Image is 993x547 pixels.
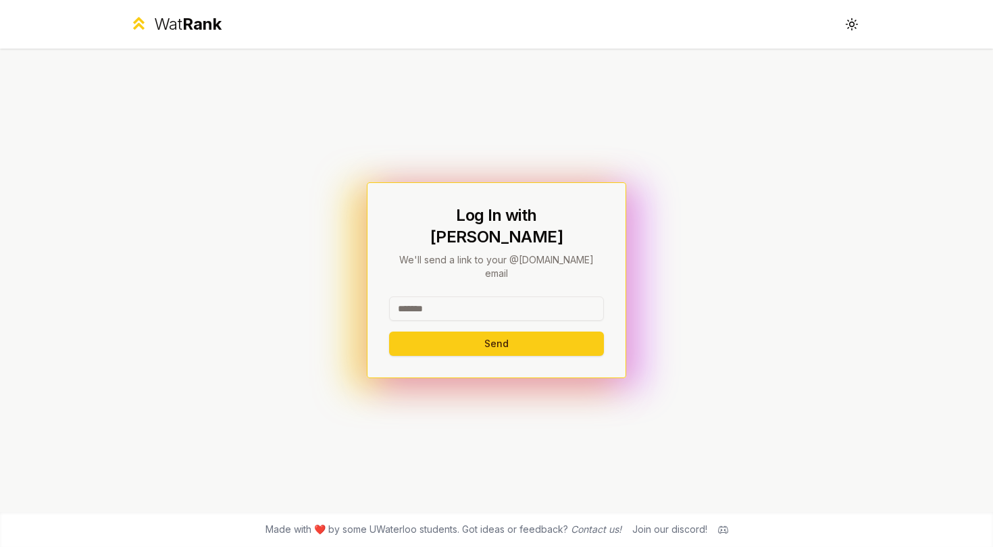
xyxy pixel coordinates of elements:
h1: Log In with [PERSON_NAME] [389,205,604,248]
p: We'll send a link to your @[DOMAIN_NAME] email [389,253,604,280]
a: Contact us! [571,523,621,535]
span: Rank [182,14,222,34]
button: Send [389,332,604,356]
a: WatRank [129,14,222,35]
span: Made with ❤️ by some UWaterloo students. Got ideas or feedback? [265,523,621,536]
div: Wat [154,14,222,35]
div: Join our discord! [632,523,707,536]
